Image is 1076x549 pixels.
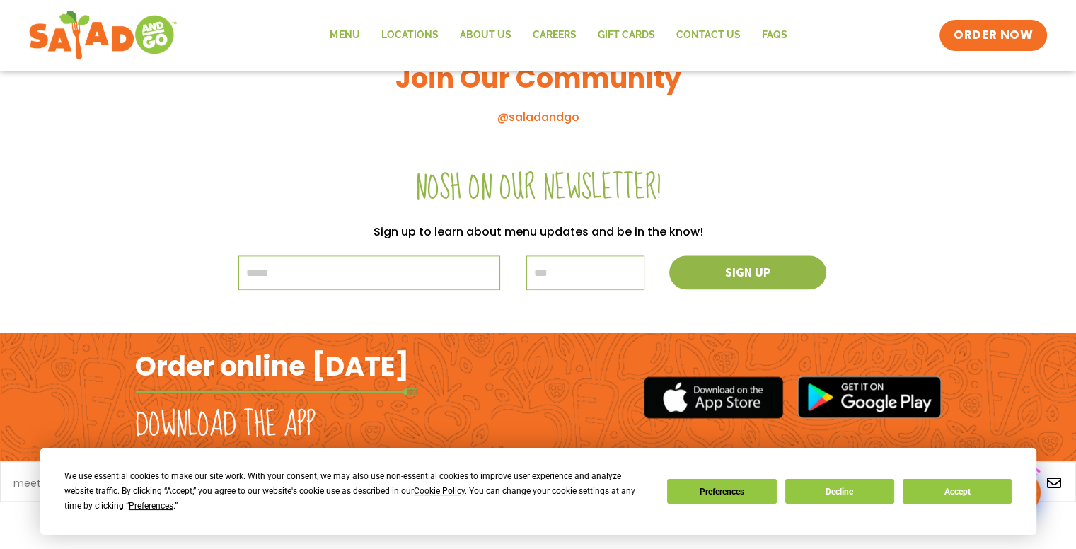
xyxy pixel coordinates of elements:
h2: Order online [DATE] [135,349,409,383]
a: Menu [319,19,370,52]
a: Careers [521,19,586,52]
a: meet chef [PERSON_NAME] [13,478,148,488]
span: Sign up [725,266,770,279]
img: appstore [644,374,783,420]
a: @saladandgo [497,109,579,125]
div: We use essential cookies to make our site work. With your consent, we may also use non-essential ... [64,469,650,514]
a: About Us [449,19,521,52]
span: Preferences [129,501,173,511]
span: ORDER NOW [954,27,1033,44]
h2: Nosh on our newsletter! [142,168,935,208]
img: google_play [797,376,942,418]
img: new-SAG-logo-768×292 [28,7,178,64]
p: Sign up to learn about menu updates and be in the know! [142,222,935,241]
a: ORDER NOW [939,20,1047,51]
nav: Menu [319,19,797,52]
button: Accept [903,479,1012,504]
h3: Join Our Community [142,61,935,96]
a: GIFT CARDS [586,19,665,52]
a: Contact Us [665,19,751,52]
h2: Download the app [135,405,316,445]
a: FAQs [751,19,797,52]
button: Preferences [667,479,776,504]
img: fork [135,388,418,395]
button: Sign up [669,255,826,289]
button: Decline [785,479,894,504]
div: Cookie Consent Prompt [40,448,1036,535]
a: Locations [370,19,449,52]
span: Cookie Policy [414,486,465,496]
